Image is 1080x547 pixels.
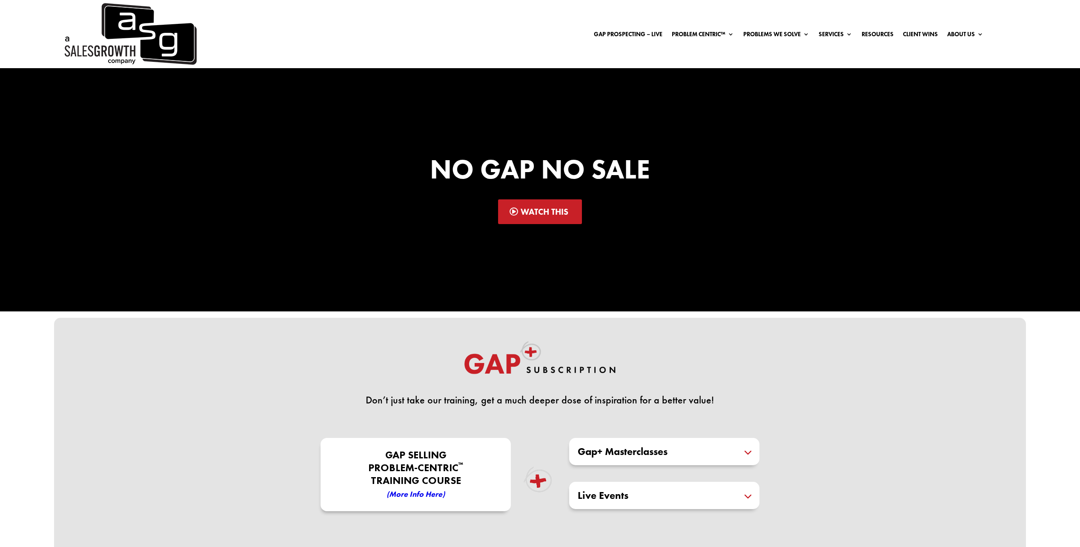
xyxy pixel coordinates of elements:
[578,446,751,457] h5: Gap+ Masterclasses
[498,199,582,224] a: Watch This
[594,31,662,40] a: Gap Prospecting – LIVE
[947,31,983,40] a: About Us
[903,31,938,40] a: Client Wins
[458,461,463,468] sup: ™
[387,487,445,500] a: (More Info here)
[578,490,751,501] h5: Live Events
[463,341,616,383] img: Gap Subscription
[819,31,852,40] a: Services
[323,449,509,501] p: Gap Selling Problem-Centric Training COURSE
[387,489,445,499] em: (More Info here)
[310,395,770,405] p: Don’t just take our training, get a much deeper dose of inspiration for a better value!
[310,155,770,187] h1: No Gap No Sale
[743,31,809,40] a: Problems We Solve
[672,31,734,40] a: Problem Centric™
[862,31,894,40] a: Resources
